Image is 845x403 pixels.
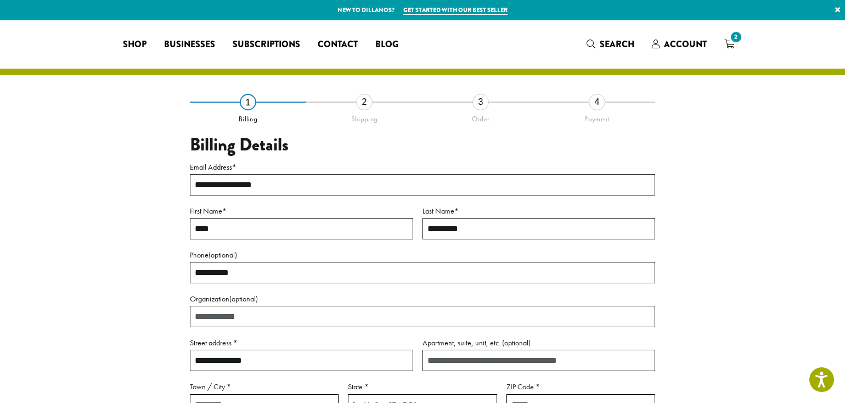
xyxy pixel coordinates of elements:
span: Contact [318,38,358,52]
label: Organization [190,292,655,306]
a: Get started with our best seller [403,5,508,15]
label: Street address [190,336,413,350]
span: Blog [375,38,398,52]
label: State [348,380,497,394]
span: (optional) [229,294,258,304]
label: ZIP Code [506,380,655,394]
div: Payment [539,110,655,124]
div: 3 [472,94,489,110]
span: (optional) [502,338,531,348]
div: Shipping [306,110,422,124]
span: Businesses [164,38,215,52]
a: Shop [114,36,155,53]
label: Town / City [190,380,339,394]
div: 1 [240,94,256,110]
div: Order [422,110,539,124]
span: (optional) [209,250,237,260]
label: Email Address [190,160,655,174]
span: Search [600,38,634,51]
label: Apartment, suite, unit, etc. [422,336,655,350]
span: Subscriptions [233,38,300,52]
div: 4 [589,94,605,110]
a: Search [578,35,643,53]
h3: Billing Details [190,135,655,155]
span: Account [664,38,707,51]
div: 2 [356,94,373,110]
span: Shop [123,38,147,52]
div: Billing [190,110,306,124]
label: Last Name [422,204,655,218]
span: 2 [729,30,743,44]
label: First Name [190,204,413,218]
